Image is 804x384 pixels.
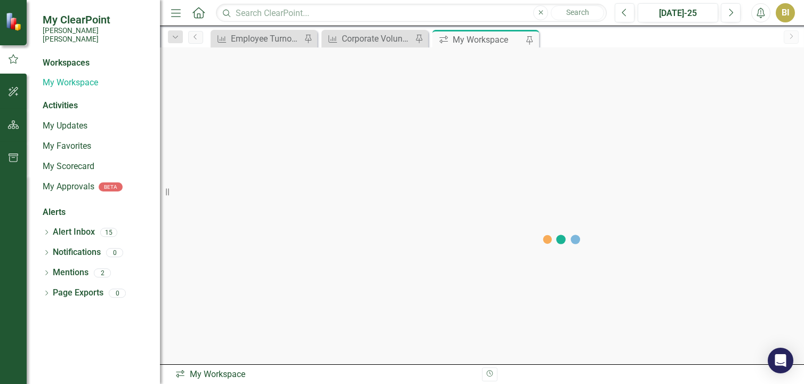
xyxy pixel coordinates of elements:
div: 2 [94,268,111,277]
span: My ClearPoint [43,13,149,26]
small: [PERSON_NAME] [PERSON_NAME] [43,26,149,44]
div: My Workspace [175,369,474,381]
a: My Favorites [43,140,149,153]
div: 15 [100,228,117,237]
button: BI [776,3,795,22]
button: Search [551,5,604,20]
div: My Workspace [453,33,523,46]
div: Alerts [43,206,149,219]
img: ClearPoint Strategy [5,12,24,31]
div: BETA [99,182,123,191]
a: Alert Inbox [53,226,95,238]
div: Open Intercom Messenger [768,348,793,373]
a: My Updates [43,120,149,132]
a: Page Exports [53,287,103,299]
div: 0 [106,248,123,257]
div: Corporate Volunteerism Rate [342,32,412,45]
a: Notifications [53,246,101,259]
div: 0 [109,289,126,298]
a: My Approvals [43,181,94,193]
div: Employee Turnover Rate​ [231,32,301,45]
a: Corporate Volunteerism Rate [324,32,412,45]
a: My Workspace [43,77,149,89]
div: Workspaces [43,57,90,69]
a: My Scorecard [43,161,149,173]
div: [DATE]-25 [641,7,714,20]
div: Activities [43,100,149,112]
a: Employee Turnover Rate​ [213,32,301,45]
span: Search [566,8,589,17]
a: Mentions [53,267,89,279]
input: Search ClearPoint... [216,4,607,22]
button: [DATE]-25 [638,3,718,22]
